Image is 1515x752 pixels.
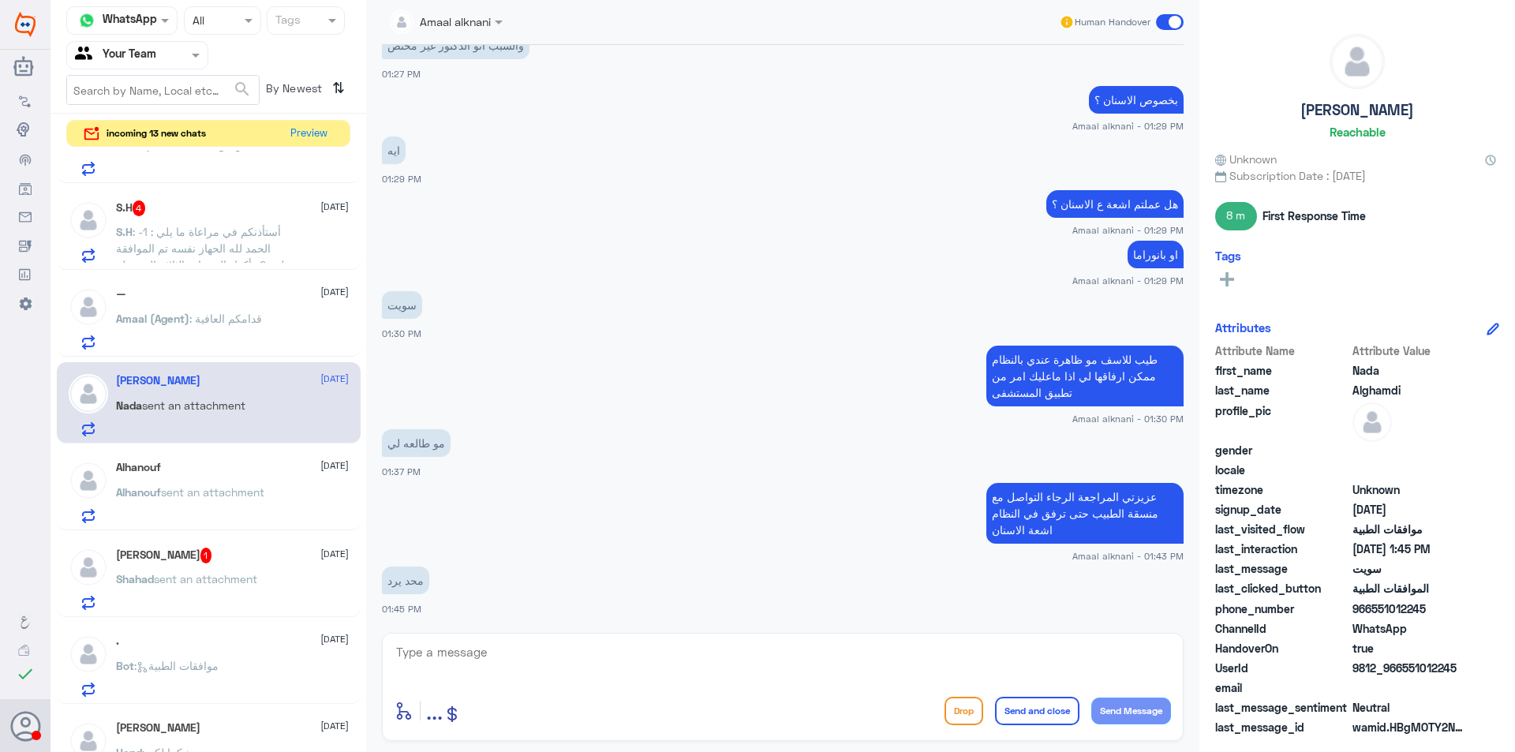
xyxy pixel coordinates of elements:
[116,634,119,648] h5: .
[1352,719,1467,735] span: wamid.HBgMOTY2NTUxMDEyMjQ1FQIAEhgUM0ExQUU0OThFOTNCMzk0NjA0RDMA
[283,121,334,147] button: Preview
[1330,125,1386,139] h6: Reachable
[320,285,349,299] span: [DATE]
[1352,699,1467,716] span: 0
[260,75,326,107] span: By Newest
[1215,600,1349,617] span: phone_number
[1352,620,1467,637] span: 2
[142,398,245,412] span: sent an attachment
[200,548,212,563] span: 1
[1215,719,1349,735] span: last_message_id
[1352,600,1467,617] span: 966551012245
[1091,698,1171,724] button: Send Message
[116,461,161,474] h5: Alhanouf
[233,77,252,103] button: search
[116,548,212,563] h5: Shahad Waleed
[1128,241,1184,268] p: 7/10/2025, 1:29 PM
[1352,679,1467,696] span: null
[1215,462,1349,478] span: locale
[1352,541,1467,557] span: 2025-10-07T10:45:53.6643053Z
[1215,501,1349,518] span: signup_date
[75,9,99,32] img: whatsapp.png
[382,32,529,59] p: 7/10/2025, 1:27 PM
[320,632,349,646] span: [DATE]
[1215,442,1349,458] span: gender
[69,200,108,240] img: defaultAdmin.png
[161,485,264,499] span: sent an attachment
[189,312,262,325] span: : قدامكم العافية
[1215,481,1349,498] span: timezone
[382,604,421,614] span: 01:45 PM
[1215,620,1349,637] span: ChannelId
[69,374,108,413] img: defaultAdmin.png
[69,634,108,674] img: defaultAdmin.png
[1352,362,1467,379] span: Nada
[382,174,421,184] span: 01:29 PM
[69,287,108,327] img: defaultAdmin.png
[75,43,99,67] img: yourTeam.svg
[1352,342,1467,359] span: Attribute Value
[1215,402,1349,439] span: profile_pic
[382,567,429,594] p: 7/10/2025, 1:45 PM
[134,659,219,672] span: : موافقات الطبية
[273,11,301,32] div: Tags
[426,693,443,728] button: ...
[1215,320,1271,335] h6: Attributes
[1300,101,1414,119] h5: [PERSON_NAME]
[1352,521,1467,537] span: موافقات الطبية
[1072,274,1184,287] span: Amaal alknani - 01:29 PM
[1215,679,1349,696] span: email
[116,572,154,586] span: Shahad
[116,398,142,412] span: Nada
[1072,223,1184,237] span: Amaal alknani - 01:29 PM
[1215,362,1349,379] span: first_name
[1352,481,1467,498] span: Unknown
[1215,699,1349,716] span: last_message_sentiment
[1075,15,1150,29] span: Human Handover
[1072,119,1184,133] span: Amaal alknani - 01:29 PM
[382,429,451,457] p: 7/10/2025, 1:37 PM
[382,328,421,339] span: 01:30 PM
[986,346,1184,406] p: 7/10/2025, 1:30 PM
[1215,249,1241,263] h6: Tags
[1352,640,1467,657] span: true
[69,461,108,500] img: defaultAdmin.png
[426,696,443,724] span: ...
[107,126,206,140] span: incoming 13 new chats
[67,76,259,104] input: Search by Name, Local etc…
[320,458,349,473] span: [DATE]
[1215,382,1349,398] span: last_name
[1352,501,1467,518] span: 2025-10-07T10:17:20.259Z
[116,225,133,238] span: S.H
[1215,560,1349,577] span: last_message
[133,200,146,216] span: 4
[1352,382,1467,398] span: Alghamdi
[1215,580,1349,597] span: last_clicked_button
[1215,167,1499,184] span: Subscription Date : [DATE]
[382,137,406,164] p: 7/10/2025, 1:29 PM
[116,374,200,387] h5: Nada Alghamdi
[116,485,161,499] span: Alhanouf
[233,80,252,99] span: search
[1215,342,1349,359] span: Attribute Name
[332,75,345,101] i: ⇅
[15,12,36,37] img: Widebot Logo
[1215,151,1277,167] span: Unknown
[116,312,189,325] span: Amaal (Agent)
[1352,660,1467,676] span: 9812_966551012245
[1352,402,1392,442] img: defaultAdmin.png
[320,547,349,561] span: [DATE]
[154,572,257,586] span: sent an attachment
[1330,35,1384,88] img: defaultAdmin.png
[1089,86,1184,114] p: 7/10/2025, 1:29 PM
[16,664,35,683] i: check
[116,287,126,301] h5: —
[116,659,134,672] span: Bot
[1072,549,1184,563] span: Amaal alknani - 01:43 PM
[1046,190,1184,218] p: 7/10/2025, 1:29 PM
[320,372,349,386] span: [DATE]
[320,719,349,733] span: [DATE]
[986,483,1184,544] p: 7/10/2025, 1:43 PM
[1215,541,1349,557] span: last_interaction
[1352,580,1467,597] span: الموافقات الطبية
